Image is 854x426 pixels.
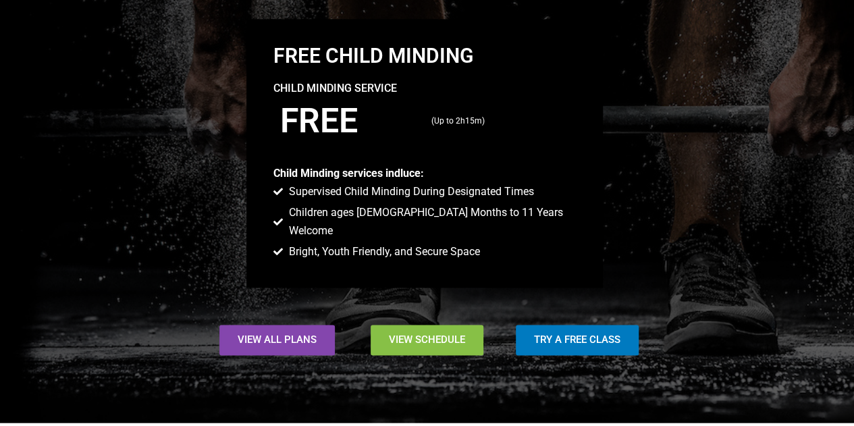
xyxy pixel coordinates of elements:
[516,325,639,355] a: Try a Free Class
[431,115,569,128] p: (Up to 2h15m)
[273,167,424,180] b: Child Minding services indluce:
[534,335,620,345] span: Try a Free Class
[280,104,418,138] h3: FREE
[273,46,576,66] h2: Free Child Minding
[286,204,576,240] span: Children ages [DEMOGRAPHIC_DATA] Months to 11 Years Welcome
[286,183,534,201] span: Supervised Child Minding During Designated Times
[273,80,576,97] p: Child Minding Service
[219,325,335,355] a: View All Plans
[371,325,483,355] a: View Schedule
[389,335,465,345] span: View Schedule
[238,335,317,345] span: View All Plans
[286,243,480,261] span: Bright, Youth Friendly, and Secure Space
